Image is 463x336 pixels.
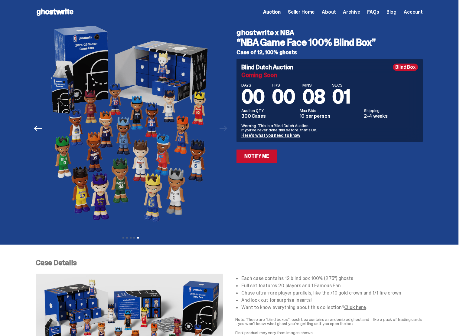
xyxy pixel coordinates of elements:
[235,331,423,335] p: Final product may vary from images shown.
[241,114,296,119] dd: 300 Cases
[241,133,300,138] a: Here's what you need to know
[236,29,423,36] h4: ghostwrite x NBA
[300,114,360,119] dd: 10 per person
[235,317,423,326] p: Note: These are "blind boxes”: each box contains a randomized ghost and - like a pack of trading ...
[241,83,265,87] span: DAYS
[236,50,423,55] h5: Case of 12, 100% ghosts
[272,83,295,87] span: HRS
[133,237,135,239] button: View slide 4
[137,237,139,239] button: View slide 5
[241,108,296,113] dt: Auction QTY
[126,237,128,239] button: View slide 2
[241,72,418,78] div: Coming Soon
[332,84,350,109] span: 01
[241,84,265,109] span: 00
[130,237,132,239] button: View slide 3
[322,10,336,15] a: About
[241,124,418,132] p: Warning: This is a Blind Dutch Auction. If you’ve never done this before, that’s OK.
[393,64,418,71] div: Blind Box
[272,84,295,109] span: 00
[302,84,325,109] span: 08
[122,237,124,239] button: View slide 1
[241,276,423,281] li: Each case contains 12 blind box 100% (2.75”) ghosts
[386,10,396,15] a: Blog
[241,305,423,310] li: Want to know everything about this collection? .
[302,83,325,87] span: MINS
[344,304,366,311] a: Click here
[241,64,293,70] h4: Blind Dutch Auction
[288,10,315,15] a: Seller Home
[241,291,423,295] li: Chase ultra-rare player parallels, like the /10 gold crown and 1/1 fire crown
[300,108,360,113] dt: Max Bids
[241,298,423,303] li: And look out for surprise inserts!
[332,83,350,87] span: SECS
[367,10,379,15] a: FAQs
[236,38,423,47] h3: “NBA Game Face 100% Blind Box”
[263,10,281,15] a: Auction
[364,108,418,113] dt: Shipping
[31,122,44,135] button: Previous
[343,10,360,15] a: Archive
[404,10,423,15] a: Account
[364,114,418,119] dd: 2-4 weeks
[36,259,423,266] p: Case Details
[236,150,277,163] a: Notify Me
[241,283,423,288] li: Full set features 20 players and 1 Famous Fan
[47,24,214,232] img: NBA-Hero-5.png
